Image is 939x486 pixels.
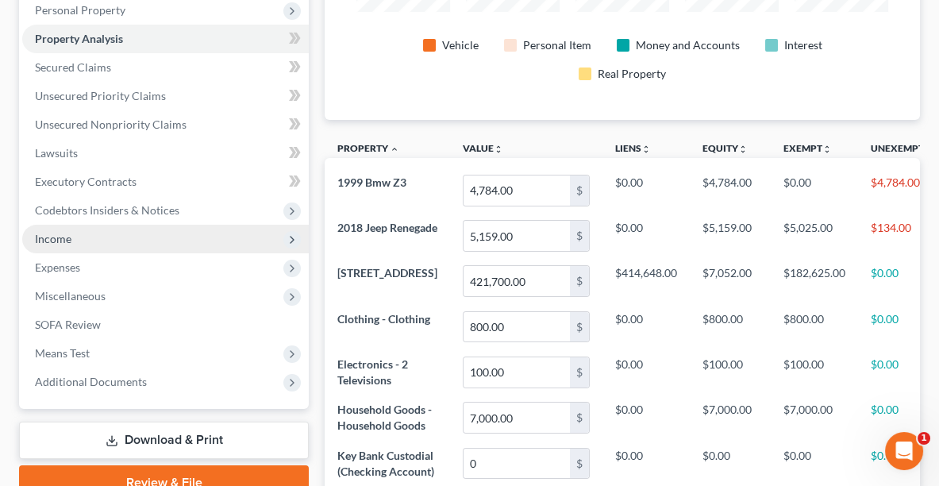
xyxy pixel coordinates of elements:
[22,25,309,53] a: Property Analysis
[35,318,101,331] span: SOFA Review
[35,375,147,388] span: Additional Documents
[602,441,690,486] td: $0.00
[598,66,666,82] div: Real Property
[602,168,690,213] td: $0.00
[464,357,570,388] input: 0.00
[442,37,479,53] div: Vehicle
[871,142,933,154] a: Unexemptunfold_more
[35,346,90,360] span: Means Test
[35,118,187,131] span: Unsecured Nonpriority Claims
[615,142,651,154] a: Liensunfold_more
[337,449,434,478] span: Key Bank Custodial (Checking Account)
[464,403,570,433] input: 0.00
[35,60,111,74] span: Secured Claims
[602,214,690,259] td: $0.00
[771,214,858,259] td: $5,025.00
[22,53,309,82] a: Secured Claims
[464,266,570,296] input: 0.00
[464,449,570,479] input: 0.00
[570,175,589,206] div: $
[570,221,589,251] div: $
[337,357,408,387] span: Electronics - 2 Televisions
[570,266,589,296] div: $
[636,37,740,53] div: Money and Accounts
[337,403,432,432] span: Household Goods - Household Goods
[690,304,771,349] td: $800.00
[690,395,771,441] td: $7,000.00
[22,310,309,339] a: SOFA Review
[783,142,832,154] a: Exemptunfold_more
[35,3,125,17] span: Personal Property
[602,349,690,395] td: $0.00
[918,432,930,445] span: 1
[570,403,589,433] div: $
[690,168,771,213] td: $4,784.00
[602,259,690,304] td: $414,648.00
[22,110,309,139] a: Unsecured Nonpriority Claims
[690,259,771,304] td: $7,052.00
[35,289,106,303] span: Miscellaneous
[463,142,503,154] a: Valueunfold_more
[690,214,771,259] td: $5,159.00
[602,395,690,441] td: $0.00
[337,221,437,234] span: 2018 Jeep Renegade
[641,145,651,154] i: unfold_more
[464,221,570,251] input: 0.00
[35,32,123,45] span: Property Analysis
[784,37,822,53] div: Interest
[523,37,591,53] div: Personal Item
[35,203,179,217] span: Codebtors Insiders & Notices
[464,312,570,342] input: 0.00
[771,395,858,441] td: $7,000.00
[337,175,406,189] span: 1999 Bmw Z3
[885,432,923,470] iframe: Intercom live chat
[35,232,71,245] span: Income
[19,422,309,459] a: Download & Print
[771,304,858,349] td: $800.00
[570,357,589,388] div: $
[690,441,771,486] td: $0.00
[771,441,858,486] td: $0.00
[35,146,78,160] span: Lawsuits
[771,168,858,213] td: $0.00
[822,145,832,154] i: unfold_more
[738,145,748,154] i: unfold_more
[771,259,858,304] td: $182,625.00
[494,145,503,154] i: unfold_more
[570,312,589,342] div: $
[602,304,690,349] td: $0.00
[702,142,748,154] a: Equityunfold_more
[690,349,771,395] td: $100.00
[337,266,437,280] span: [STREET_ADDRESS]
[390,145,399,154] i: expand_less
[337,312,430,326] span: Clothing - Clothing
[35,260,80,274] span: Expenses
[771,349,858,395] td: $100.00
[337,142,399,154] a: Property expand_less
[464,175,570,206] input: 0.00
[22,82,309,110] a: Unsecured Priority Claims
[22,139,309,168] a: Lawsuits
[35,89,166,102] span: Unsecured Priority Claims
[35,175,137,188] span: Executory Contracts
[570,449,589,479] div: $
[22,168,309,196] a: Executory Contracts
